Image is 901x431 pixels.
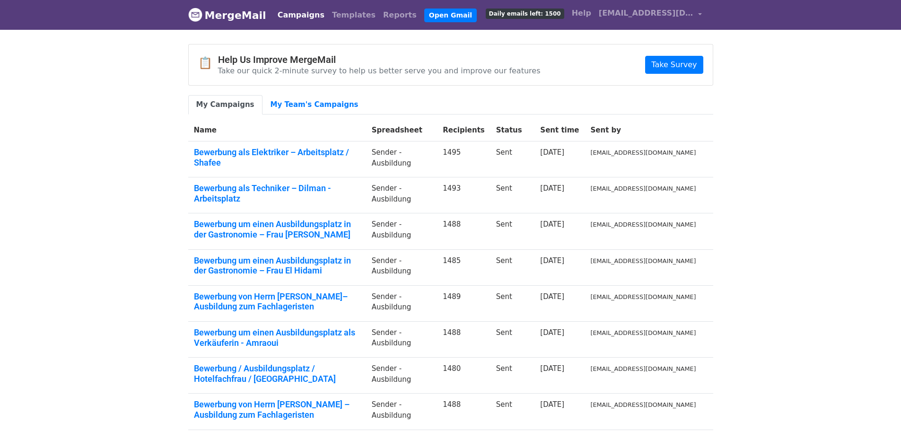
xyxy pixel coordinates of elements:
[534,119,585,141] th: Sent time
[540,292,564,301] a: [DATE]
[274,6,328,25] a: Campaigns
[437,177,490,213] td: 1493
[591,149,696,156] small: [EMAIL_ADDRESS][DOMAIN_NAME]
[218,66,541,76] p: Take our quick 2-minute survey to help us better serve you and improve our features
[366,285,437,321] td: Sender -Ausbildung
[194,363,360,384] a: Bewerbung / Ausbildungsplatz / Hotelfachfrau / [GEOGRAPHIC_DATA]
[194,327,360,348] a: Bewerbung um einen Ausbildungsplatz als Verkäuferin - Amraoui
[437,213,490,249] td: 1488
[595,4,706,26] a: [EMAIL_ADDRESS][DOMAIN_NAME]
[437,141,490,177] td: 1495
[188,5,266,25] a: MergeMail
[540,364,564,373] a: [DATE]
[540,400,564,409] a: [DATE]
[540,256,564,265] a: [DATE]
[194,219,360,239] a: Bewerbung um einen Ausbildungsplatz in der Gastronomie – Frau [PERSON_NAME]
[194,147,360,167] a: Bewerbung als Elektriker – Arbeitsplatz / Shafee
[188,8,202,22] img: MergeMail logo
[328,6,379,25] a: Templates
[591,365,696,372] small: [EMAIL_ADDRESS][DOMAIN_NAME]
[490,177,535,213] td: Sent
[194,255,360,276] a: Bewerbung um einen Ausbildungsplatz in der Gastronomie – Frau El Hidami
[437,285,490,321] td: 1489
[366,394,437,430] td: Sender -Ausbildung
[854,386,901,431] iframe: Chat Widget
[591,257,696,264] small: [EMAIL_ADDRESS][DOMAIN_NAME]
[194,399,360,420] a: Bewerbung von Herrn [PERSON_NAME] – Ausbildung zum Fachlageristen
[366,249,437,285] td: Sender -Ausbildung
[198,56,218,70] span: 📋
[490,213,535,249] td: Sent
[437,321,490,357] td: 1488
[490,321,535,357] td: Sent
[262,95,367,114] a: My Team's Campaigns
[490,249,535,285] td: Sent
[591,221,696,228] small: [EMAIL_ADDRESS][DOMAIN_NAME]
[424,9,477,22] a: Open Gmail
[540,184,564,193] a: [DATE]
[482,4,568,23] a: Daily emails left: 1500
[591,401,696,408] small: [EMAIL_ADDRESS][DOMAIN_NAME]
[490,358,535,394] td: Sent
[366,321,437,357] td: Sender -Ausbildung
[194,291,360,312] a: Bewerbung von Herrn [PERSON_NAME]– Ausbildung zum Fachlageristen
[599,8,693,19] span: [EMAIL_ADDRESS][DOMAIN_NAME]
[585,119,702,141] th: Sent by
[540,148,564,157] a: [DATE]
[437,119,490,141] th: Recipients
[437,394,490,430] td: 1488
[366,119,437,141] th: Spreadsheet
[194,183,360,203] a: Bewerbung als Techniker – Dilman -Arbeitsplatz
[188,95,262,114] a: My Campaigns
[366,177,437,213] td: Sender -Ausbildung
[379,6,420,25] a: Reports
[591,185,696,192] small: [EMAIL_ADDRESS][DOMAIN_NAME]
[645,56,703,74] a: Take Survey
[540,220,564,229] a: [DATE]
[490,141,535,177] td: Sent
[366,358,437,394] td: Sender -Ausbildung
[490,119,535,141] th: Status
[366,141,437,177] td: Sender -Ausbildung
[591,293,696,300] small: [EMAIL_ADDRESS][DOMAIN_NAME]
[486,9,564,19] span: Daily emails left: 1500
[540,328,564,337] a: [DATE]
[366,213,437,249] td: Sender -Ausbildung
[437,358,490,394] td: 1480
[490,285,535,321] td: Sent
[188,119,366,141] th: Name
[591,329,696,336] small: [EMAIL_ADDRESS][DOMAIN_NAME]
[490,394,535,430] td: Sent
[568,4,595,23] a: Help
[437,249,490,285] td: 1485
[218,54,541,65] h4: Help Us Improve MergeMail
